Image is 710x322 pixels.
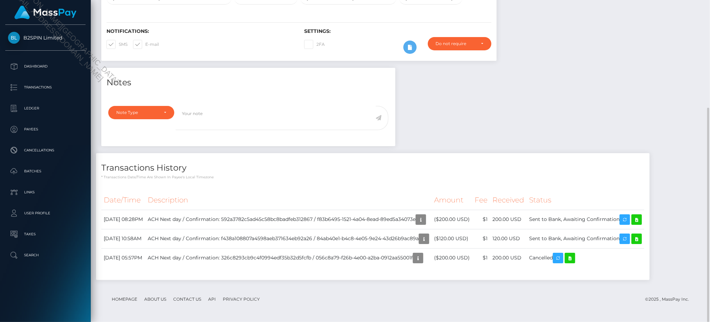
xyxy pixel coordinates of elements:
a: Dashboard [5,58,86,75]
p: Dashboard [8,61,83,72]
td: ACH Next day / Confirmation: f438a108807a4598aeb371634eb92a26 / 84ab40e1-b4c8-4e05-9e24-43d26b9ac89a [145,229,432,248]
th: Status [527,191,644,210]
td: [DATE] 08:28PM [101,210,145,229]
a: Contact Us [170,294,204,305]
p: Search [8,250,83,260]
td: ($200.00 USD) [432,210,472,229]
button: Do not require [428,37,491,50]
div: Note Type [116,110,158,115]
p: Ledger [8,103,83,114]
a: Taxes [5,226,86,243]
button: Note Type [108,106,174,119]
td: [DATE] 05:57PM [101,248,145,267]
th: Date/Time [101,191,145,210]
p: Batches [8,166,83,177]
a: Ledger [5,100,86,117]
h4: Notes [107,77,390,89]
h4: Transactions History [101,162,644,174]
td: ACH Next day / Confirmation: 592a3782c5ad45c58bc8badfeb312867 / f83b6495-1521-4a04-8ead-89ed5a34073e [145,210,432,229]
td: $1 [472,248,490,267]
label: E-mail [133,40,159,49]
a: Payees [5,121,86,138]
a: Search [5,246,86,264]
th: Received [490,191,527,210]
a: Cancellations [5,142,86,159]
a: Privacy Policy [220,294,263,305]
td: 200.00 USD [490,210,527,229]
img: B2SPIN Limited [8,32,20,44]
td: ($200.00 USD) [432,248,472,267]
td: ($120.00 USD) [432,229,472,248]
label: 2FA [304,40,325,49]
a: API [205,294,219,305]
p: User Profile [8,208,83,219]
p: * Transactions date/time are shown in payee's local timezone [101,174,644,180]
span: B2SPIN Limited [5,35,86,41]
div: © 2025 , MassPay Inc. [645,295,694,303]
h6: Settings: [304,28,491,34]
th: Amount [432,191,472,210]
a: Transactions [5,79,86,96]
p: Transactions [8,82,83,93]
td: Cancelled [527,248,644,267]
td: $1 [472,210,490,229]
p: Payees [8,124,83,135]
a: Batches [5,163,86,180]
p: Links [8,187,83,198]
th: Description [145,191,432,210]
a: Links [5,184,86,201]
td: 200.00 USD [490,248,527,267]
td: ACH Next day / Confirmation: 326c8293cb9c4f0994edf35b32d5fcfb / 056c8a79-f26b-4e00-a2ba-0912aa55001f [145,248,432,267]
td: 120.00 USD [490,229,527,248]
p: Cancellations [8,145,83,156]
img: MassPay Logo [14,6,76,19]
div: Do not require [436,41,475,46]
a: Homepage [109,294,140,305]
a: About Us [141,294,169,305]
label: SMS [107,40,127,49]
td: Sent to Bank, Awaiting Confirmation [527,229,644,248]
th: Fee [472,191,490,210]
td: $1 [472,229,490,248]
a: User Profile [5,205,86,222]
p: Taxes [8,229,83,239]
td: Sent to Bank, Awaiting Confirmation [527,210,644,229]
h6: Notifications: [107,28,294,34]
td: [DATE] 10:58AM [101,229,145,248]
